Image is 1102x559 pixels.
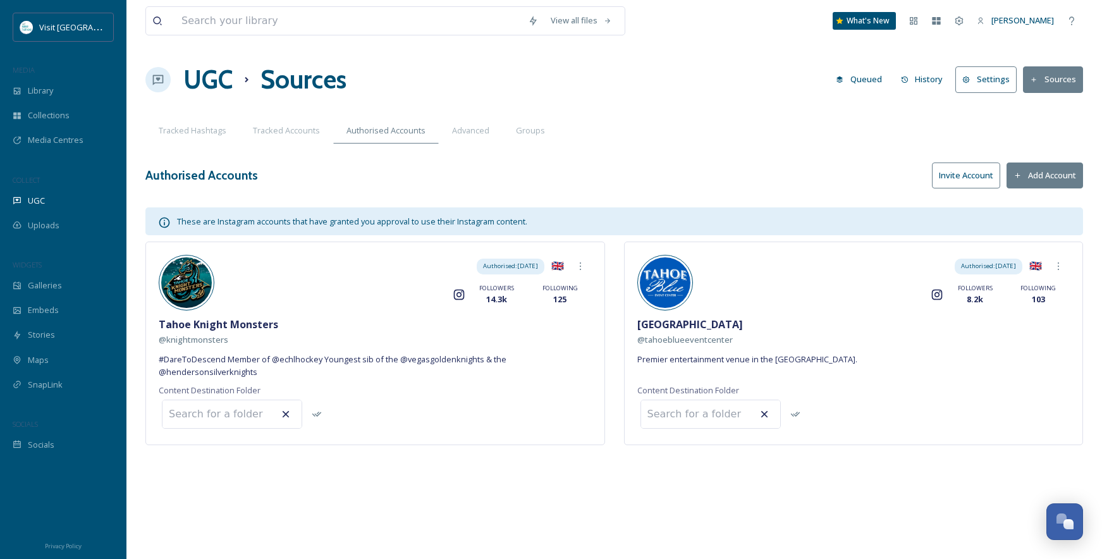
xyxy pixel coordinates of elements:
[452,125,489,137] span: Advanced
[516,125,545,137] span: Groups
[830,67,895,92] a: Queued
[28,354,49,366] span: Maps
[546,255,569,278] div: 🇬🇧
[970,8,1060,33] a: [PERSON_NAME]
[159,332,228,347] a: @knightmonsters
[1032,293,1045,305] span: 103
[641,400,780,428] input: Search for a folder
[640,257,690,308] img: 397550868_889935499199151_6731245638077303807_n.jpg
[961,262,1016,271] span: Authorised: [DATE]
[955,66,1017,92] button: Settings
[833,12,896,30] a: What's New
[20,21,33,34] img: download.jpeg
[637,334,733,345] span: @ tahoeblueeventcenter
[28,439,54,451] span: Socials
[830,67,888,92] button: Queued
[28,109,70,121] span: Collections
[28,379,63,391] span: SnapLink
[13,65,35,75] span: MEDIA
[637,384,739,396] span: Content Destination Folder
[159,353,592,378] span: #DareToDescend Member of @echlhockey Youngest sib of the @vegasgoldenknights & the @hendersonsilv...
[13,260,42,269] span: WIDGETS
[967,293,983,305] span: 8.2k
[1020,284,1056,293] span: FOLLOWING
[479,284,514,293] span: FOLLOWERS
[145,166,258,185] h3: Authorised Accounts
[175,7,522,35] input: Search your library
[637,317,743,332] span: [GEOGRAPHIC_DATA]
[162,400,302,428] input: Search for a folder
[483,262,538,271] span: Authorised: [DATE]
[28,329,55,341] span: Stories
[637,332,733,347] a: @tahoeblueeventcenter
[177,216,527,227] span: These are Instagram accounts that have granted you approval to use their Instagram content.
[28,134,83,146] span: Media Centres
[637,353,857,365] span: Premier entertainment venue in the [GEOGRAPHIC_DATA].
[13,419,38,429] span: SOCIALS
[553,293,566,305] span: 125
[159,125,226,137] span: Tracked Hashtags
[45,537,82,553] a: Privacy Policy
[39,21,137,33] span: Visit [GEOGRAPHIC_DATA]
[28,195,45,207] span: UGC
[13,175,40,185] span: COLLECT
[542,284,578,293] span: FOLLOWING
[161,257,212,308] img: 476929926_1164853105287379_1991366256469136993_n.jpg
[955,66,1023,92] a: Settings
[159,334,228,345] span: @ knightmonsters
[28,279,62,292] span: Galleries
[544,8,618,33] a: View all files
[958,284,993,293] span: FOLLOWERS
[1046,503,1083,540] button: Open Chat
[159,317,278,332] span: Tahoe Knight Monsters
[1023,66,1083,92] button: Sources
[159,384,260,396] span: Content Destination Folder
[932,163,1000,188] button: Invite Account
[28,219,59,231] span: Uploads
[45,542,82,550] span: Privacy Policy
[346,125,425,137] span: Authorised Accounts
[253,125,320,137] span: Tracked Accounts
[895,67,956,92] a: History
[895,67,950,92] button: History
[28,304,59,316] span: Embeds
[183,61,233,99] a: UGC
[991,15,1054,26] span: [PERSON_NAME]
[486,293,507,305] span: 14.3k
[1024,255,1047,278] div: 🇬🇧
[1007,163,1083,188] button: Add Account
[260,61,346,99] h1: Sources
[28,85,53,97] span: Library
